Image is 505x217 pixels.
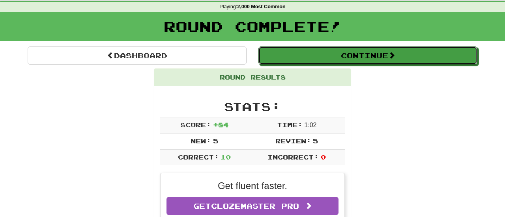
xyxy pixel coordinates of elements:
[191,137,211,145] span: New:
[28,46,247,65] a: Dashboard
[237,4,285,9] strong: 2,000 Most Common
[321,153,326,161] span: 0
[211,202,299,210] span: Clozemaster Pro
[166,179,339,193] p: Get fluent faster.
[154,69,351,86] div: Round Results
[180,121,211,128] span: Score:
[221,153,231,161] span: 10
[3,19,502,34] h1: Round Complete!
[166,197,339,215] a: GetClozemaster Pro
[313,137,318,145] span: 5
[275,137,311,145] span: Review:
[160,100,345,113] h2: Stats:
[258,46,477,65] button: Continue
[213,137,218,145] span: 5
[304,122,316,128] span: 1 : 0 2
[178,153,219,161] span: Correct:
[277,121,303,128] span: Time:
[213,121,228,128] span: + 84
[267,153,319,161] span: Incorrect:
